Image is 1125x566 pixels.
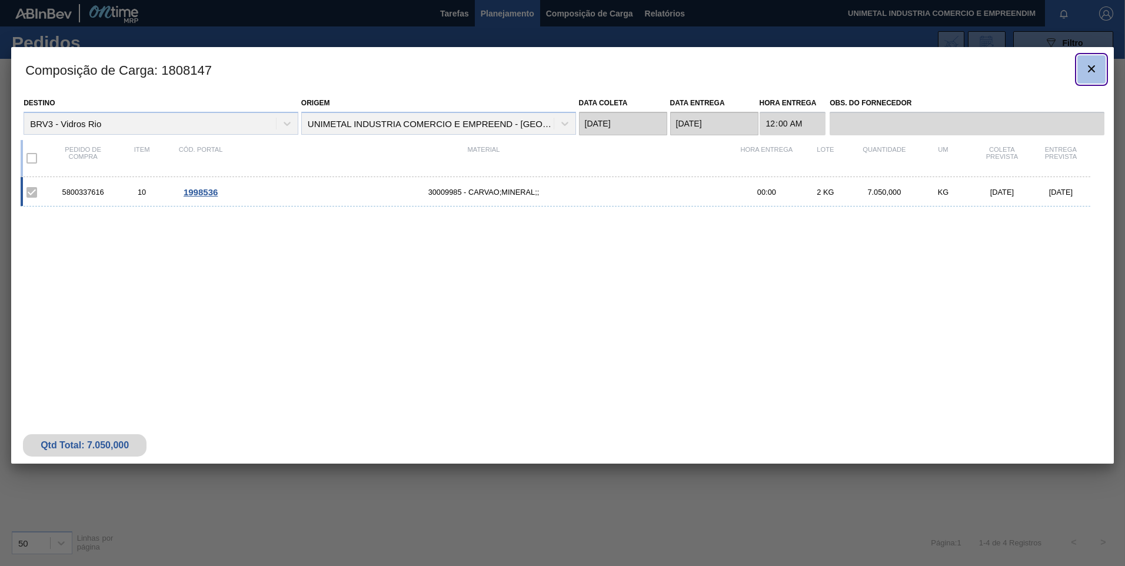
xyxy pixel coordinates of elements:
input: dd/mm/yyyy [579,112,667,135]
label: Hora Entrega [760,95,826,112]
input: dd/mm/yyyy [670,112,758,135]
label: Data coleta [579,99,628,107]
div: Lote [796,146,855,171]
div: 2 KG [796,188,855,197]
div: KG [914,188,973,197]
span: 30009985 - CARVAO;MINERAL;; [230,188,737,197]
h3: Composição de Carga : 1808147 [11,47,1114,92]
div: Quantidade [855,146,914,171]
div: [DATE] [973,188,1031,197]
label: Origem [301,99,330,107]
div: 5800337616 [54,188,112,197]
div: Coleta Prevista [973,146,1031,171]
div: Pedido de compra [54,146,112,171]
div: 10 [112,188,171,197]
div: Qtd Total: 7.050,000 [32,440,138,451]
div: Hora Entrega [737,146,796,171]
div: Ir para o Pedido [171,187,230,197]
div: [DATE] [1031,188,1090,197]
div: Entrega Prevista [1031,146,1090,171]
div: UM [914,146,973,171]
label: Destino [24,99,55,107]
div: Cód. Portal [171,146,230,171]
label: Data entrega [670,99,725,107]
label: Obs. do Fornecedor [830,95,1104,112]
div: 00:00 [737,188,796,197]
span: 1998536 [184,187,218,197]
div: Material [230,146,737,171]
div: Item [112,146,171,171]
div: 7.050,000 [855,188,914,197]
